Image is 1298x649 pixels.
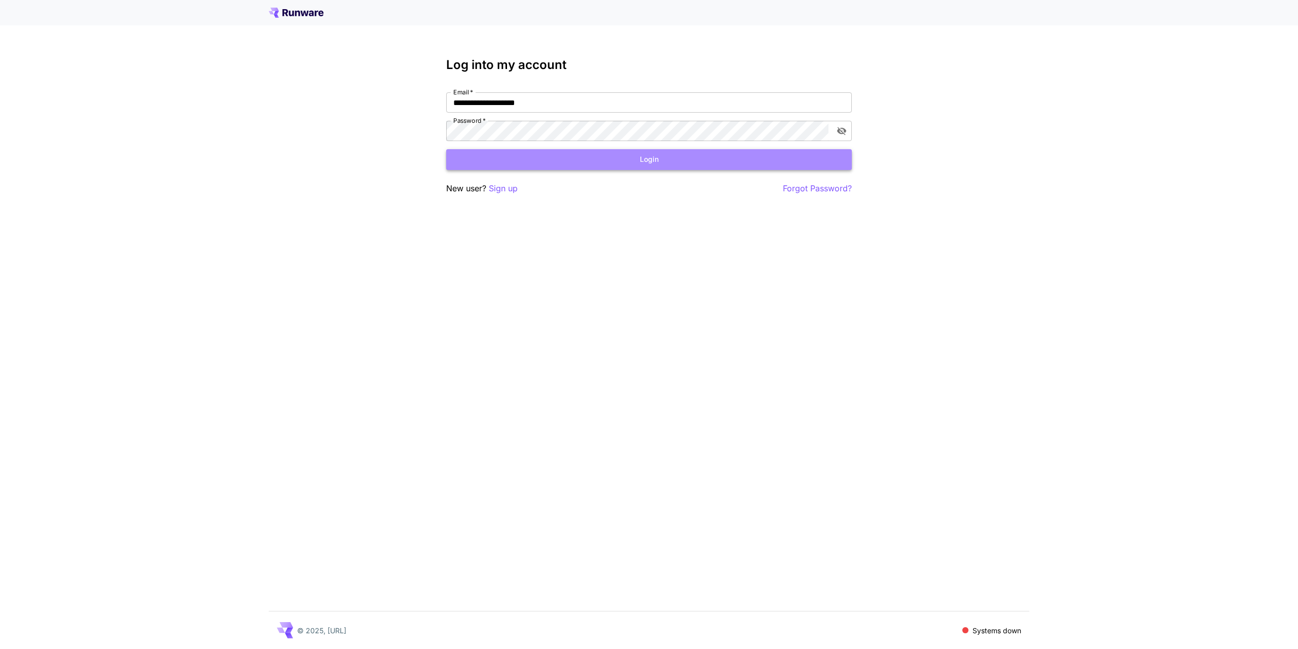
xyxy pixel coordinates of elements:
p: © 2025, [URL] [297,625,346,636]
label: Password [453,116,486,125]
button: Forgot Password? [783,182,852,195]
button: toggle password visibility [833,122,851,140]
button: Login [446,149,852,170]
button: Sign up [489,182,518,195]
p: Systems down [972,625,1021,636]
h3: Log into my account [446,58,852,72]
p: New user? [446,182,518,195]
label: Email [453,88,473,96]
